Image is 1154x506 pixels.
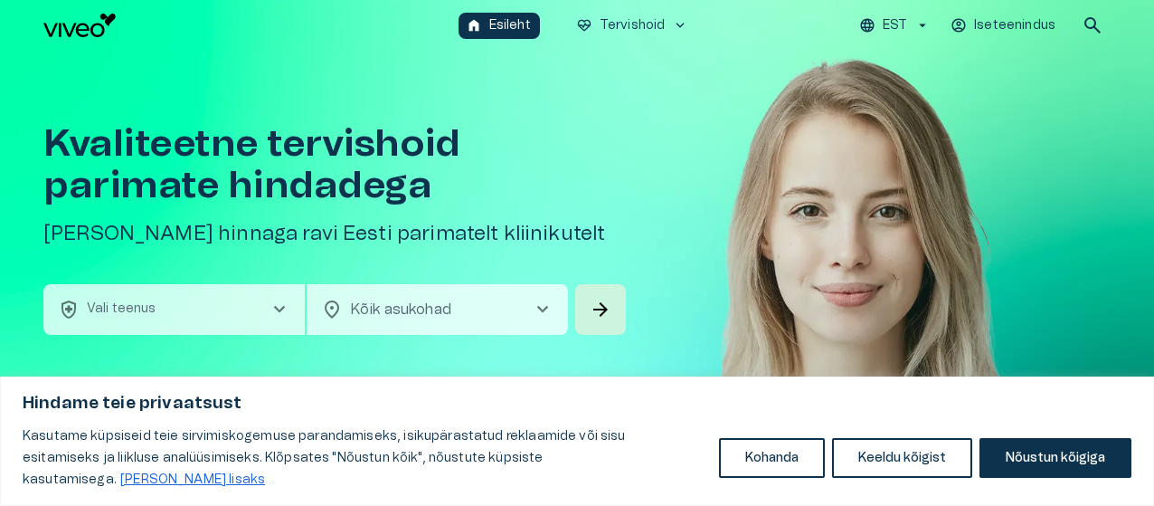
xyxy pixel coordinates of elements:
button: Keeldu kõigist [832,438,972,478]
p: Iseteenindus [974,16,1055,35]
p: Tervishoid [600,16,666,35]
a: Loe lisaks [119,473,266,487]
p: Hindame teie privaatsust [23,393,1131,415]
span: keyboard_arrow_down [672,17,688,33]
span: health_and_safety [58,299,80,320]
a: Navigate to homepage [43,14,451,37]
button: Iseteenindus [948,13,1060,39]
span: location_on [321,299,343,320]
span: chevron_right [269,299,290,320]
span: search [1082,14,1103,36]
span: ecg_heart [576,17,592,33]
button: ecg_heartTervishoidkeyboard_arrow_down [569,13,696,39]
h5: [PERSON_NAME] hinnaga ravi Eesti parimatelt kliinikutelt [43,221,629,247]
span: home [466,17,482,33]
p: Vali teenus [87,300,156,319]
button: Nõustun kõigiga [979,438,1131,478]
button: Kohanda [719,438,825,478]
p: Kõik asukohad [350,299,503,320]
button: Search [575,284,626,335]
img: Viveo logo [43,14,116,37]
span: chevron_right [532,299,553,320]
h1: Kvaliteetne tervishoid parimate hindadega [43,123,629,206]
button: health_and_safetyVali teenuschevron_right [43,284,305,335]
p: Kasutame küpsiseid teie sirvimiskogemuse parandamiseks, isikupärastatud reklaamide või sisu esita... [23,425,705,491]
button: EST [856,13,933,39]
p: EST [883,16,907,35]
p: Esileht [489,16,531,35]
span: arrow_forward [590,299,611,320]
button: open search modal [1074,7,1111,43]
button: homeEsileht [459,13,540,39]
